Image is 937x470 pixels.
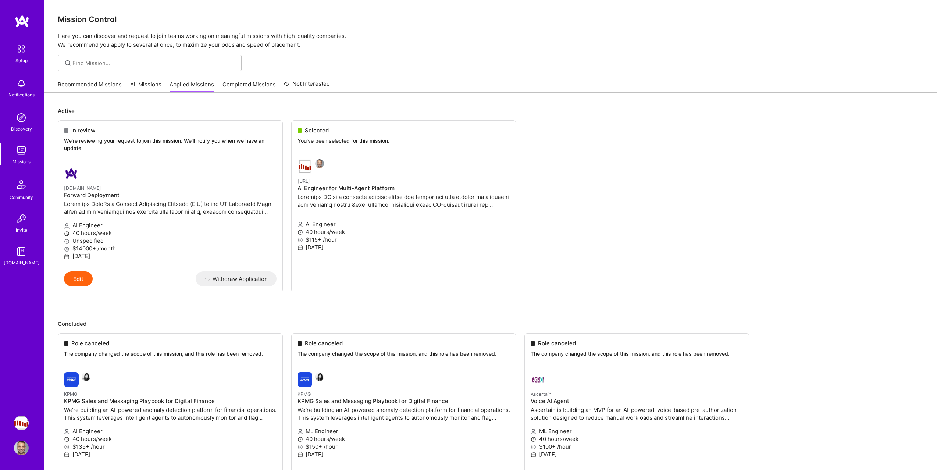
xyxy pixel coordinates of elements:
a: User Avatar [12,441,31,455]
i: icon MoneyGray [64,246,70,252]
div: Invite [16,226,27,234]
p: Lorem ips DoloRs a Consect Adipiscing Elitsedd (EIU) te inc UT Laboreetd Magn, ali’en ad min veni... [64,200,277,216]
img: Community [13,176,30,193]
small: [DOMAIN_NAME] [64,185,101,191]
a: Recommended Missions [58,81,122,93]
div: Discovery [11,125,32,133]
img: guide book [14,244,29,259]
i: icon Applicant [64,223,70,229]
img: Steelbay.ai: AI Engineer for Multi-Agent Platform [14,416,29,430]
p: 40 hours/week [64,229,277,237]
button: Withdraw Application [196,271,277,286]
h4: Forward Deployment [64,192,277,199]
i: icon Calendar [64,254,70,260]
p: [DATE] [64,252,277,260]
div: Notifications [8,91,35,99]
div: Setup [15,57,28,64]
div: Community [10,193,33,201]
h3: Mission Control [58,15,924,24]
div: [DOMAIN_NAME] [4,259,39,267]
p: We're reviewing your request to join this mission. We'll notify you when we have an update. [64,137,277,152]
p: Concluded [58,320,924,328]
p: AI Engineer [64,221,277,229]
i: icon SearchGrey [64,59,72,67]
a: A.Team company logo[DOMAIN_NAME]Forward DeploymentLorem ips DoloRs a Consect Adipiscing Elitsedd ... [58,160,282,271]
img: logo [15,15,29,28]
span: In review [71,127,95,134]
a: Steelbay.ai: AI Engineer for Multi-Agent Platform [12,416,31,430]
img: setup [14,41,29,57]
i: icon MoneyGray [64,239,70,244]
input: Find Mission... [72,59,236,67]
img: teamwork [14,143,29,158]
button: Edit [64,271,93,286]
img: User Avatar [14,441,29,455]
p: Active [58,107,924,115]
p: $14000+ /month [64,245,277,252]
i: icon Clock [64,231,70,236]
a: Not Interested [284,79,330,93]
a: All Missions [130,81,161,93]
div: Missions [13,158,31,165]
img: Invite [14,211,29,226]
img: discovery [14,110,29,125]
a: Applied Missions [170,81,214,93]
p: Unspecified [64,237,277,245]
img: A.Team company logo [64,166,79,181]
a: Completed Missions [222,81,276,93]
img: bell [14,76,29,91]
p: Here you can discover and request to join teams working on meaningful missions with high-quality ... [58,32,924,49]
